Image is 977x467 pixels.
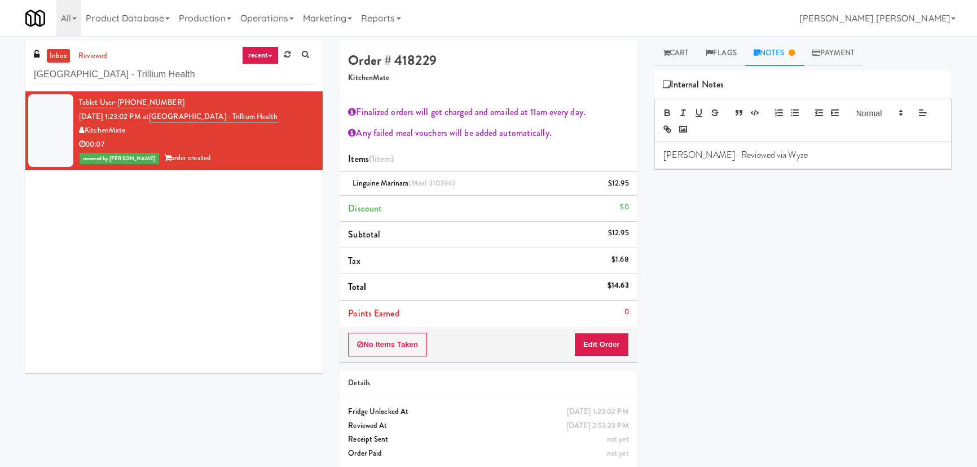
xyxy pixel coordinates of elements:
[348,307,399,320] span: Points Earned
[663,149,943,161] p: [PERSON_NAME]- Reviewed via Wyze
[608,177,629,191] div: $12.95
[79,97,184,108] a: Tablet User· [PHONE_NUMBER]
[353,178,455,188] span: Linguine Marinara
[574,333,629,356] button: Edit Order
[79,124,314,138] div: KitchenMate
[348,333,427,356] button: No Items Taken
[25,8,45,28] img: Micromart
[242,46,279,64] a: recent
[607,448,629,459] span: not yet
[348,53,628,68] h4: Order # 418229
[114,97,184,108] span: · [PHONE_NUMBER]
[697,41,745,66] a: Flags
[348,447,628,461] div: Order Paid
[611,253,629,267] div: $1.68
[566,419,629,433] div: [DATE] 2:53:23 PM
[608,279,629,293] div: $14.63
[567,405,629,419] div: [DATE] 1:23:02 PM
[79,111,149,122] span: [DATE] 1:23:02 PM at
[348,280,366,293] span: Total
[47,49,70,63] a: inbox
[348,419,628,433] div: Reviewed At
[149,111,278,122] a: [GEOGRAPHIC_DATA] - Trillium Health
[620,200,628,214] div: $0
[369,152,394,165] span: (1 )
[80,153,159,164] span: reviewed by [PERSON_NAME]
[348,433,628,447] div: Receipt Sent
[348,74,628,82] h5: KitchenMate
[348,104,628,121] div: Finalized orders will get charged and emailed at 11am every day.
[663,76,724,93] span: Internal Notes
[348,405,628,419] div: Fridge Unlocked At
[25,91,323,170] li: Tablet User· [PHONE_NUMBER][DATE] 1:23:02 PM at[GEOGRAPHIC_DATA] - Trillium HealthKitchenMate00:0...
[348,125,628,142] div: Any failed meal vouchers will be added automatically.
[804,41,864,66] a: Payment
[745,41,804,66] a: Notes
[79,138,314,152] div: 00:07
[375,152,391,165] ng-pluralize: item
[348,152,394,165] span: Items
[348,254,360,267] span: Tax
[607,434,629,444] span: not yet
[76,49,111,63] a: reviewed
[654,41,698,66] a: Cart
[164,152,211,163] span: order created
[348,376,628,390] div: Details
[348,202,382,215] span: Discount
[608,226,629,240] div: $12.95
[348,228,380,241] span: Subtotal
[408,178,455,188] span: (Meal 310394)
[34,64,314,85] input: Search vision orders
[624,305,629,319] div: 0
